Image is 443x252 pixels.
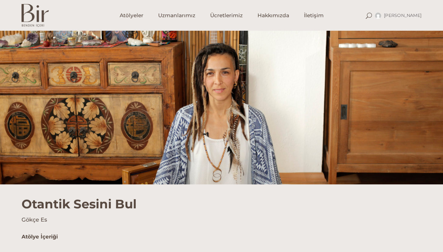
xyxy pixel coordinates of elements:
[384,13,421,18] span: [PERSON_NAME]
[158,12,195,19] span: Uzmanlarımız
[22,233,217,241] h5: Atölye İçeriği
[210,12,243,19] span: Ücretlerimiz
[22,216,421,224] h4: Gökçe Es
[257,12,289,19] span: Hakkımızda
[120,12,143,19] span: Atölyeler
[22,184,421,211] h1: Otantik Sesini Bul
[304,12,324,19] span: İletişim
